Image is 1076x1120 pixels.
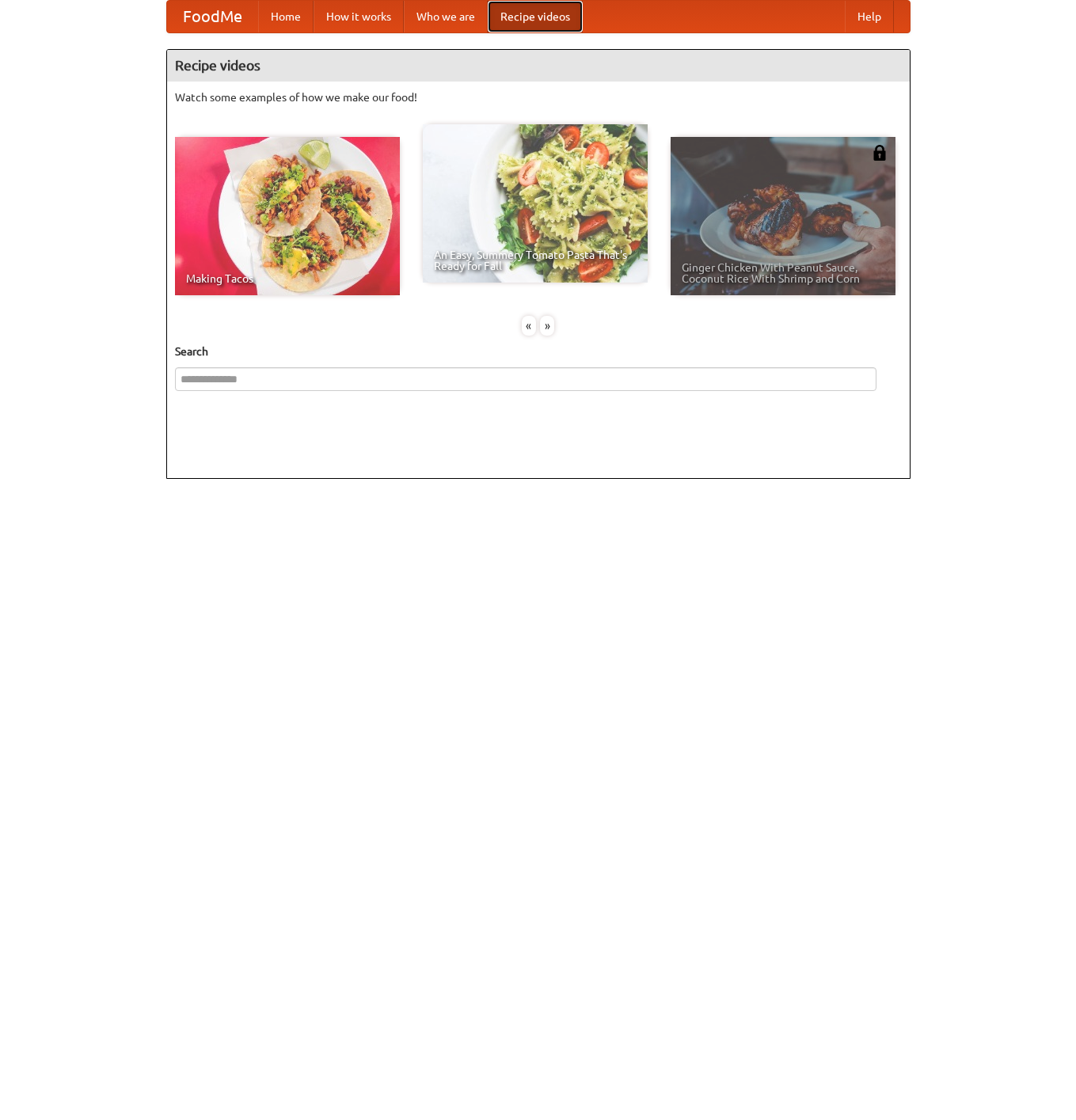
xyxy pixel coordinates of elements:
a: Making Tacos [175,137,400,295]
a: Recipe videos [488,1,583,32]
a: An Easy, Summery Tomato Pasta That's Ready for Fall [423,124,648,283]
a: FoodMe [167,1,258,32]
h4: Recipe videos [167,50,910,82]
div: » [540,316,554,336]
a: Who we are [404,1,488,32]
p: Watch some examples of how we make our food! [175,89,902,105]
h5: Search [175,344,902,359]
a: Home [258,1,314,32]
a: Help [845,1,894,32]
div: « [522,316,536,336]
img: 483408.png [872,145,888,161]
a: How it works [314,1,404,32]
span: An Easy, Summery Tomato Pasta That's Ready for Fall [434,249,637,271]
span: Making Tacos [186,273,389,284]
